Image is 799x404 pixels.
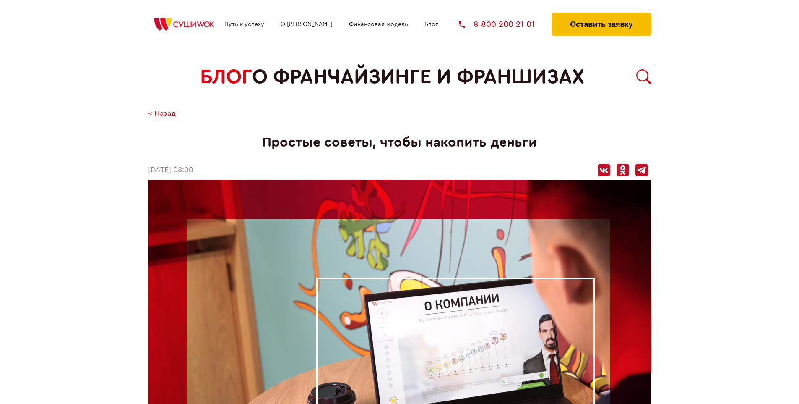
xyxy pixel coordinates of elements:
a: Блог [424,21,438,28]
a: О [PERSON_NAME] [281,21,333,28]
a: Финансовая модель [349,21,408,28]
span: о франчайзинге и франшизах [252,66,584,89]
button: Оставить заявку [552,13,651,36]
time: [DATE] 08:00 [148,166,193,175]
a: < Назад [148,110,176,118]
a: 8 800 200 21 01 [459,20,535,29]
span: БЛОГ [200,66,252,89]
h1: Простые советы, чтобы накопить деньги [148,135,651,150]
a: Путь к успеху [224,21,264,28]
span: 8 800 200 21 01 [474,20,535,29]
